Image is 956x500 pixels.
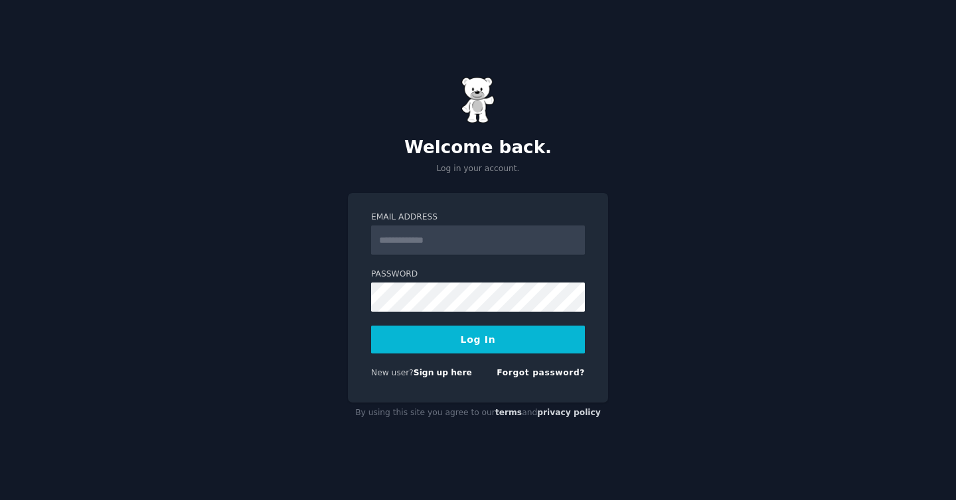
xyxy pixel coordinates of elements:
[461,77,495,123] img: Gummy Bear
[497,368,585,377] a: Forgot password?
[371,368,414,377] span: New user?
[348,403,608,424] div: By using this site you agree to our and
[348,163,608,175] p: Log in your account.
[371,212,585,223] label: Email Address
[348,137,608,158] h2: Welcome back.
[371,326,585,353] button: Log In
[414,368,472,377] a: Sign up here
[371,269,585,281] label: Password
[537,408,601,417] a: privacy policy
[495,408,522,417] a: terms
